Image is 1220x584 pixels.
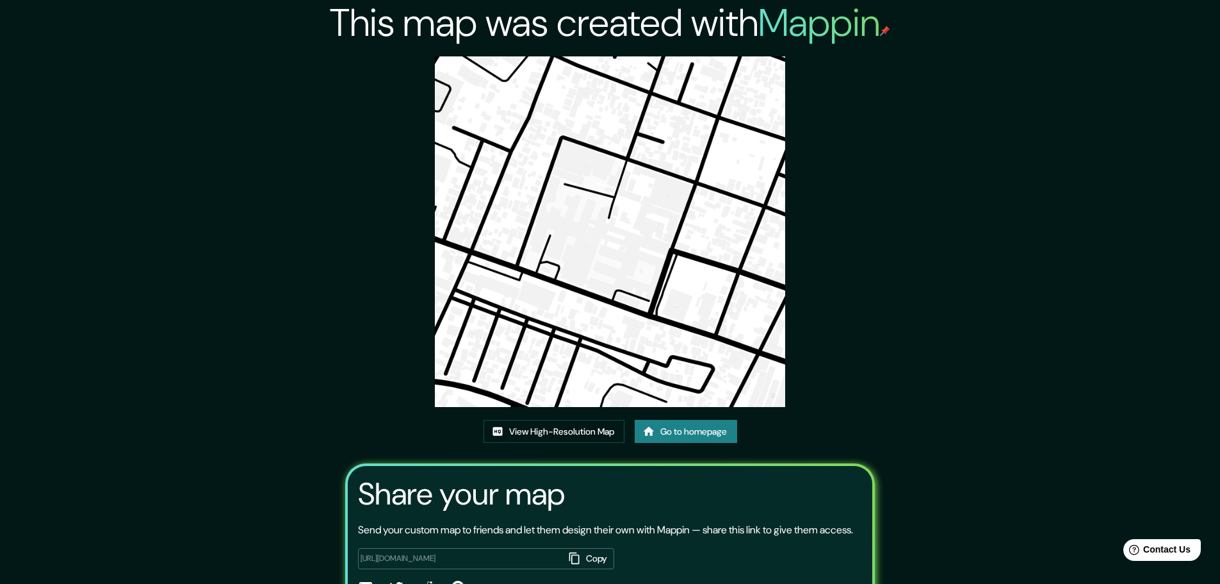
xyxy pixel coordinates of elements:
[484,420,624,444] a: View High-Resolution Map
[358,476,565,512] h3: Share your map
[1106,534,1206,570] iframe: Help widget launcher
[564,548,614,569] button: Copy
[635,420,737,444] a: Go to homepage
[435,56,785,407] img: created-map
[880,26,890,36] img: mappin-pin
[358,522,853,538] p: Send your custom map to friends and let them design their own with Mappin — share this link to gi...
